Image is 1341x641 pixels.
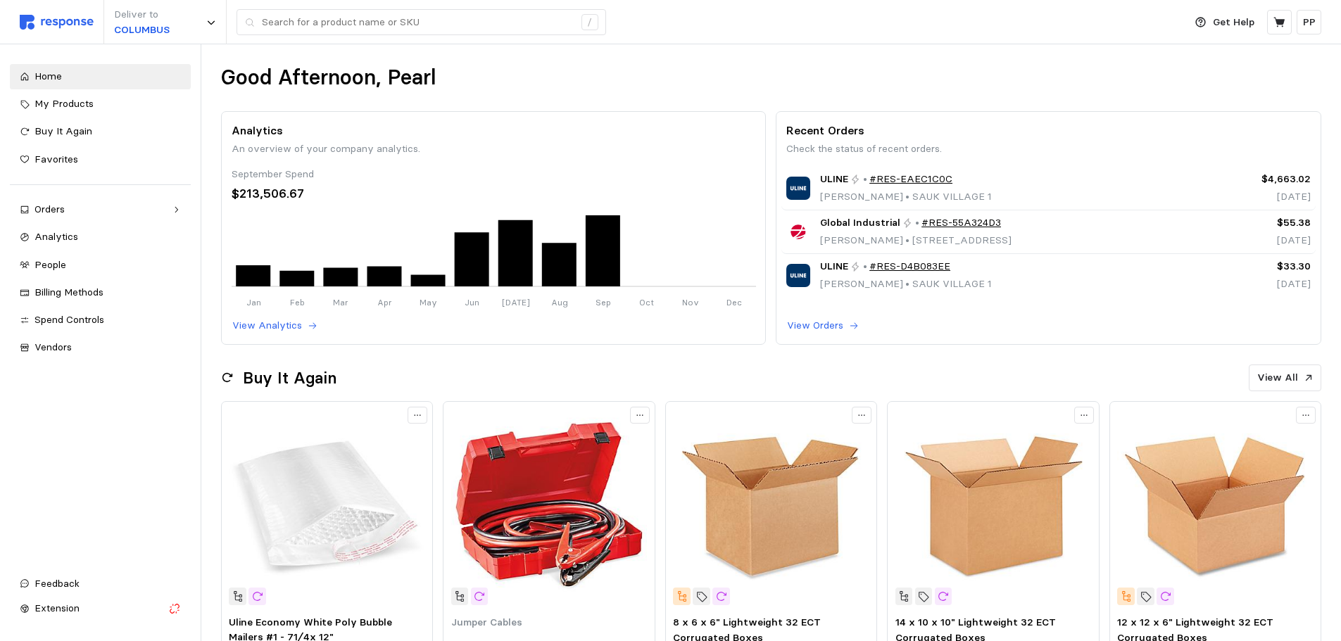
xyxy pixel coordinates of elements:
tspan: Jan [246,297,260,307]
p: PP [1303,15,1316,30]
span: Buy It Again [34,125,92,137]
span: ULINE [820,259,848,274]
a: #RES-EAEC1C0C [869,172,952,187]
tspan: Mar [333,297,348,307]
button: PP [1297,10,1321,34]
div: September Spend [232,167,756,182]
tspan: Dec [726,297,742,307]
p: • [863,172,867,187]
h1: Good Afternoon, Pearl [221,64,436,91]
p: [DATE] [1187,233,1311,248]
a: My Products [10,91,191,117]
div: / [581,14,598,31]
tspan: Apr [377,297,392,307]
p: Recent Orders [786,122,1311,139]
tspan: Sep [595,297,610,307]
span: Feedback [34,577,80,590]
span: Spend Controls [34,313,104,326]
span: • [903,234,912,246]
p: Check the status of recent orders. [786,141,1311,157]
tspan: Aug [550,297,567,307]
h2: Buy It Again [243,367,336,389]
a: Orders [10,197,191,222]
span: Extension [34,602,80,614]
tspan: Jun [465,297,479,307]
img: svg%3e [20,15,94,30]
button: View Analytics [232,317,318,334]
p: Deliver to [114,7,170,23]
p: View All [1257,370,1298,386]
img: S-22393 [229,409,424,604]
img: S-18346 [895,409,1091,604]
button: Extension [10,596,191,621]
a: Home [10,64,191,89]
div: $213,506.67 [232,184,756,203]
p: [PERSON_NAME] [STREET_ADDRESS] [820,233,1012,248]
span: Favorites [34,153,78,165]
input: Search for a product name or SKU [262,10,574,35]
tspan: Oct [639,297,654,307]
a: #RES-D4B083EE [869,259,950,274]
img: H-9514 [451,409,647,604]
a: Favorites [10,147,191,172]
p: • [915,215,919,231]
tspan: [DATE] [501,297,529,307]
p: Get Help [1213,15,1254,30]
p: $4,663.02 [1187,172,1311,187]
tspan: May [420,297,437,307]
p: View Orders [787,318,843,334]
span: My Products [34,97,94,110]
p: [PERSON_NAME] SAUK VILLAGE 1 [820,277,992,292]
span: • [903,190,912,203]
span: Billing Methods [34,286,103,298]
p: [DATE] [1187,277,1311,292]
button: Get Help [1187,9,1263,36]
span: ULINE [820,172,848,187]
button: Feedback [10,571,191,597]
img: ULINE [786,177,810,200]
span: People [34,258,66,271]
p: [PERSON_NAME] SAUK VILLAGE 1 [820,189,992,205]
p: Analytics [232,122,756,139]
span: • [903,277,912,290]
a: Vendors [10,335,191,360]
div: Orders [34,202,166,217]
p: $55.38 [1187,215,1311,231]
button: View Orders [786,317,860,334]
button: View All [1249,364,1321,391]
span: Analytics [34,230,78,243]
tspan: Nov [682,297,699,307]
a: People [10,253,191,278]
p: View Analytics [232,318,302,334]
p: $33.30 [1187,259,1311,274]
span: Home [34,70,62,82]
a: Spend Controls [10,307,191,333]
p: An overview of your company analytics. [232,141,756,157]
img: ULINE [786,264,810,287]
a: Analytics [10,224,191,250]
img: S-19041 [673,409,869,604]
a: Billing Methods [10,280,191,305]
p: • [863,259,867,274]
img: S-18342 [1117,409,1313,604]
p: [DATE] [1187,189,1311,205]
span: Jumper Cables [451,616,522,628]
span: Global Industrial [820,215,900,231]
p: COLUMBUS [114,23,170,38]
img: Global Industrial [786,220,810,243]
tspan: Feb [289,297,304,307]
a: Buy It Again [10,119,191,144]
span: Vendors [34,341,72,353]
a: #RES-55A324D3 [921,215,1001,231]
